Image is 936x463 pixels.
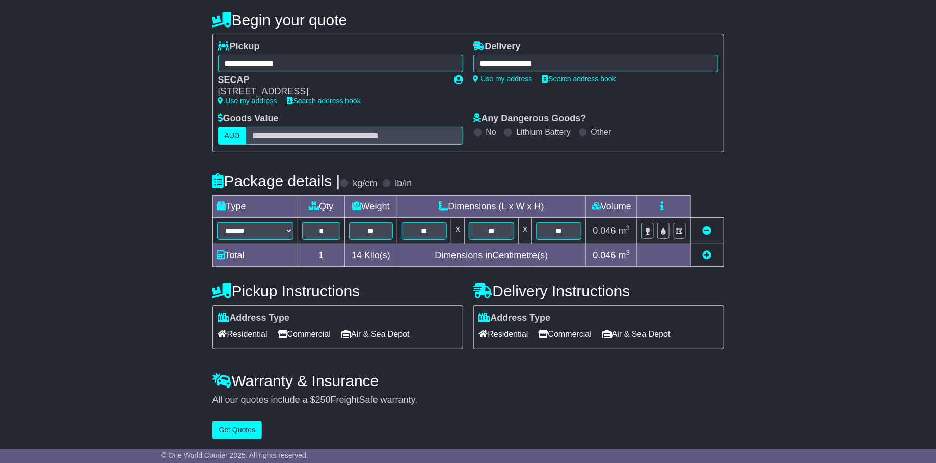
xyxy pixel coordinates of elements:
div: [STREET_ADDRESS] [218,86,444,97]
span: © One World Courier 2025. All rights reserved. [161,451,308,459]
td: Type [212,195,298,217]
label: Address Type [218,313,290,324]
label: Lithium Battery [516,127,571,137]
label: kg/cm [353,178,377,189]
a: Remove this item [703,226,712,236]
label: AUD [218,127,247,145]
span: Air & Sea Depot [341,326,410,342]
div: All our quotes include a $ FreightSafe warranty. [212,395,724,406]
td: Dimensions (L x W x H) [397,195,586,217]
label: Pickup [218,41,260,52]
label: lb/in [395,178,412,189]
span: m [619,226,630,236]
span: 0.046 [593,226,616,236]
td: Total [212,244,298,266]
td: Kilo(s) [345,244,397,266]
span: 250 [315,395,331,405]
h4: Warranty & Insurance [212,372,724,389]
span: Commercial [278,326,331,342]
label: Goods Value [218,113,279,124]
label: Any Dangerous Goods? [473,113,586,124]
span: Residential [479,326,528,342]
span: Air & Sea Depot [602,326,671,342]
td: Qty [298,195,345,217]
a: Use my address [218,97,277,105]
label: Delivery [473,41,521,52]
td: 1 [298,244,345,266]
label: No [486,127,496,137]
h4: Pickup Instructions [212,283,463,299]
span: 14 [352,250,362,260]
h4: Delivery Instructions [473,283,724,299]
button: Get Quotes [212,421,262,439]
span: m [619,250,630,260]
td: Dimensions in Centimetre(s) [397,244,586,266]
sup: 3 [626,224,630,232]
td: x [451,217,464,244]
span: 0.046 [593,250,616,260]
a: Add new item [703,250,712,260]
label: Address Type [479,313,551,324]
td: Weight [345,195,397,217]
td: Volume [586,195,637,217]
a: Search address book [543,75,616,83]
h4: Begin your quote [212,12,724,29]
td: x [519,217,532,244]
sup: 3 [626,249,630,256]
h4: Package details | [212,173,340,189]
a: Search address book [287,97,361,105]
div: SECAP [218,75,444,86]
a: Use my address [473,75,532,83]
span: Residential [218,326,268,342]
span: Commercial [539,326,592,342]
label: Other [591,127,611,137]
